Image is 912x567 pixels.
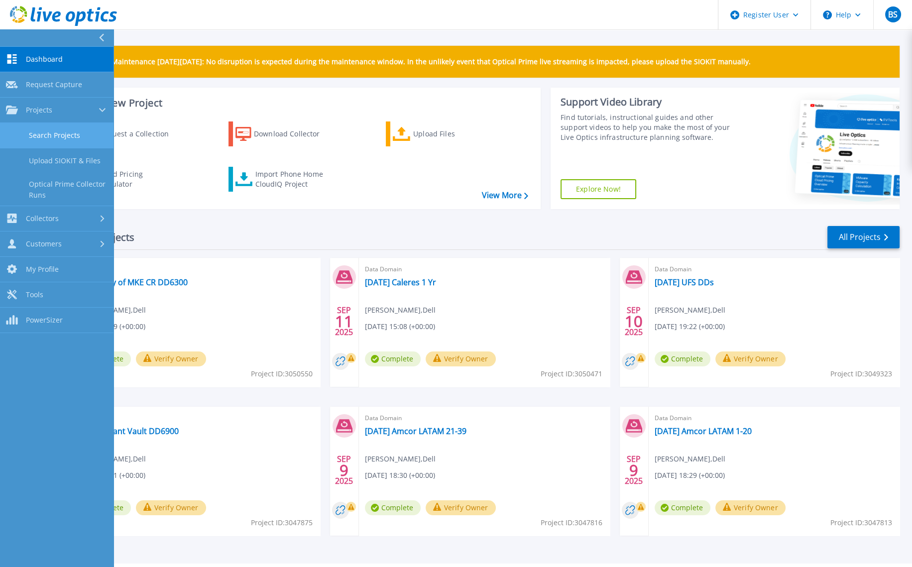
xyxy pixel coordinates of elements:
[624,303,643,340] div: SEP 2025
[75,426,179,436] a: [DATE] Alliant Vault DD6900
[98,169,177,189] div: Cloud Pricing Calculator
[26,290,43,299] span: Tools
[541,368,602,379] span: Project ID: 3050471
[340,466,348,474] span: 9
[426,351,496,366] button: Verify Owner
[561,113,738,142] div: Find tutorials, instructional guides and other support videos to help you make the most of your L...
[71,98,528,109] h3: Start a New Project
[365,351,421,366] span: Complete
[482,191,528,200] a: View More
[830,517,892,528] span: Project ID: 3047813
[26,316,63,325] span: PowerSizer
[136,500,206,515] button: Verify Owner
[136,351,206,366] button: Verify Owner
[413,124,493,144] div: Upload Files
[827,226,900,248] a: All Projects
[365,454,436,464] span: [PERSON_NAME] , Dell
[365,470,435,481] span: [DATE] 18:30 (+00:00)
[655,500,710,515] span: Complete
[254,124,334,144] div: Download Collector
[655,351,710,366] span: Complete
[365,305,436,316] span: [PERSON_NAME] , Dell
[625,317,643,326] span: 10
[75,264,314,275] span: Data Domain
[386,121,497,146] a: Upload Files
[561,96,738,109] div: Support Video Library
[255,169,333,189] div: Import Phone Home CloudIQ Project
[335,452,353,488] div: SEP 2025
[655,264,894,275] span: Data Domain
[561,179,636,199] a: Explore Now!
[26,239,62,248] span: Customers
[71,121,182,146] a: Request a Collection
[655,426,752,436] a: [DATE] Amcor LATAM 1-20
[335,317,353,326] span: 11
[75,413,314,424] span: Data Domain
[75,277,188,287] a: [DATE] City of MKE CR DD6300
[655,305,725,316] span: [PERSON_NAME] , Dell
[335,303,353,340] div: SEP 2025
[365,264,604,275] span: Data Domain
[655,470,725,481] span: [DATE] 18:29 (+00:00)
[26,55,63,64] span: Dashboard
[655,277,714,287] a: [DATE] UFS DDs
[228,121,340,146] a: Download Collector
[365,321,435,332] span: [DATE] 15:08 (+00:00)
[655,454,725,464] span: [PERSON_NAME] , Dell
[715,351,786,366] button: Verify Owner
[71,167,182,192] a: Cloud Pricing Calculator
[426,500,496,515] button: Verify Owner
[251,517,313,528] span: Project ID: 3047875
[655,413,894,424] span: Data Domain
[74,58,751,66] p: Scheduled Maintenance [DATE][DATE]: No disruption is expected during the maintenance window. In t...
[26,214,59,223] span: Collectors
[629,466,638,474] span: 9
[365,500,421,515] span: Complete
[830,368,892,379] span: Project ID: 3049323
[26,80,82,89] span: Request Capture
[99,124,179,144] div: Request a Collection
[251,368,313,379] span: Project ID: 3050550
[26,265,59,274] span: My Profile
[888,10,898,18] span: BS
[624,452,643,488] div: SEP 2025
[655,321,725,332] span: [DATE] 19:22 (+00:00)
[541,517,602,528] span: Project ID: 3047816
[26,106,52,114] span: Projects
[365,413,604,424] span: Data Domain
[365,277,436,287] a: [DATE] Caleres 1 Yr
[365,426,466,436] a: [DATE] Amcor LATAM 21-39
[715,500,786,515] button: Verify Owner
